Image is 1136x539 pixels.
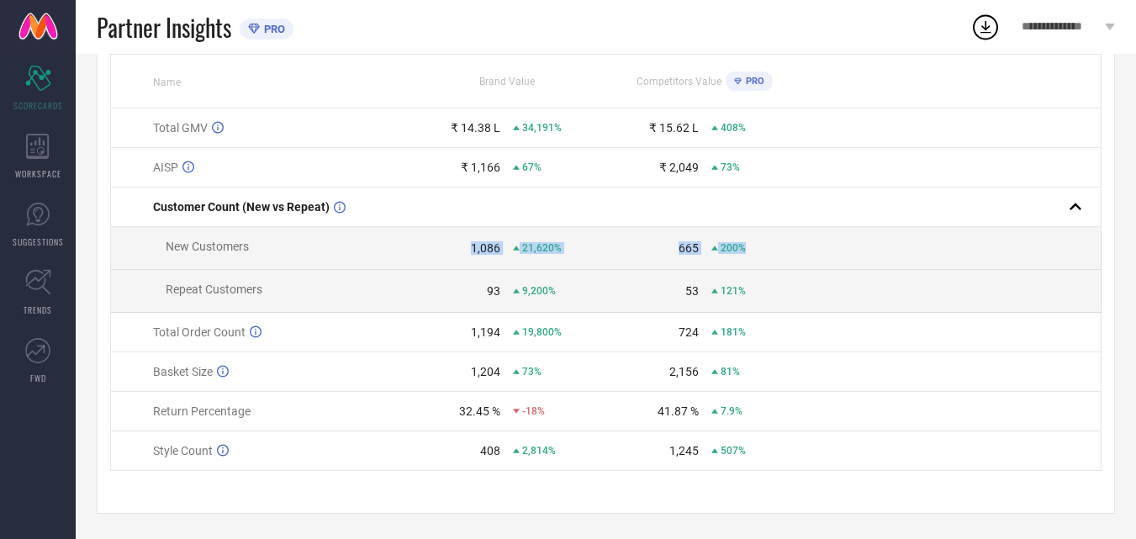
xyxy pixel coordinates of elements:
[471,241,500,255] div: 1,086
[153,200,330,214] span: Customer Count (New vs Repeat)
[480,444,500,457] div: 408
[721,366,740,378] span: 81%
[721,405,742,417] span: 7.9%
[522,242,562,254] span: 21,620%
[153,325,246,339] span: Total Order Count
[970,12,1001,42] div: Open download list
[487,284,500,298] div: 93
[669,365,699,378] div: 2,156
[153,444,213,457] span: Style Count
[24,304,52,316] span: TRENDS
[13,235,64,248] span: SUGGESTIONS
[461,161,500,174] div: ₹ 1,166
[742,76,764,87] span: PRO
[471,325,500,339] div: 1,194
[522,161,542,173] span: 67%
[459,404,500,418] div: 32.45 %
[30,372,46,384] span: FWD
[679,241,699,255] div: 665
[13,99,63,112] span: SCORECARDS
[685,284,699,298] div: 53
[15,167,61,180] span: WORKSPACE
[522,405,545,417] span: -18%
[721,122,746,134] span: 408%
[679,325,699,339] div: 724
[721,445,746,457] span: 507%
[153,161,178,174] span: AISP
[522,285,556,297] span: 9,200%
[97,10,231,45] span: Partner Insights
[451,121,500,135] div: ₹ 14.38 L
[669,444,699,457] div: 1,245
[637,76,721,87] span: Competitors Value
[721,242,746,254] span: 200%
[522,122,562,134] span: 34,191%
[522,445,556,457] span: 2,814%
[153,365,213,378] span: Basket Size
[649,121,699,135] div: ₹ 15.62 L
[471,365,500,378] div: 1,204
[721,326,746,338] span: 181%
[479,76,535,87] span: Brand Value
[166,283,262,296] span: Repeat Customers
[658,404,699,418] div: 41.87 %
[721,285,746,297] span: 121%
[522,366,542,378] span: 73%
[153,121,208,135] span: Total GMV
[153,404,251,418] span: Return Percentage
[721,161,740,173] span: 73%
[260,23,285,35] span: PRO
[153,77,181,88] span: Name
[659,161,699,174] div: ₹ 2,049
[522,326,562,338] span: 19,800%
[166,240,249,253] span: New Customers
